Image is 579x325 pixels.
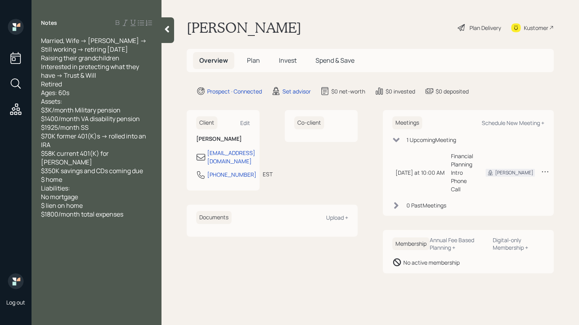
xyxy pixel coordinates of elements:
div: Financial Planning Intro Phone Call [451,152,473,193]
span: Retired [41,80,62,88]
span: Married, Wife -> [PERSON_NAME] -> Still working -> retiring [DATE] [41,36,148,54]
span: Liabilities: [41,184,70,192]
div: Digital-only Membership + [493,236,544,251]
div: [PERSON_NAME] [495,169,533,176]
div: Schedule New Meeting + [482,119,544,127]
div: Upload + [326,214,348,221]
h6: Membership [392,237,430,250]
span: Invest [279,56,297,65]
h6: Meetings [392,116,422,129]
div: Plan Delivery [470,24,501,32]
span: Overview [199,56,228,65]
div: Set advisor [282,87,311,95]
span: $ home [41,175,62,184]
div: $0 invested [386,87,415,95]
div: EST [263,170,273,178]
div: Edit [240,119,250,127]
span: Raising their grandchildren [41,54,119,62]
span: $ lien on home [41,201,83,210]
div: $0 net-worth [331,87,365,95]
h6: [PERSON_NAME] [196,136,250,142]
div: Prospect · Connected [207,87,262,95]
span: $1400/month VA disability pension [41,114,140,123]
h1: [PERSON_NAME] [187,19,301,36]
span: $70K former 401(K)s -> rolled into an IRA [41,132,147,149]
label: Notes [41,19,57,27]
h6: Co-client [294,116,324,129]
span: Assets: [41,97,62,106]
div: 0 Past Meeting s [406,201,446,209]
div: Annual Fee Based Planning + [430,236,486,251]
span: $1925/month SS [41,123,89,132]
span: Plan [247,56,260,65]
div: 1 Upcoming Meeting [406,136,456,144]
img: retirable_logo.png [8,273,24,289]
div: [PHONE_NUMBER] [207,170,256,179]
span: $3K/month Military pension [41,106,121,114]
span: $350K savings and CDs coming due [41,166,143,175]
div: Kustomer [524,24,548,32]
span: No mortgage [41,192,78,201]
div: [DATE] at 10:00 AM [395,168,445,177]
h6: Client [196,116,217,129]
div: $0 deposited [436,87,469,95]
span: $1800/month total expenses [41,210,123,219]
span: Spend & Save [315,56,354,65]
div: [EMAIL_ADDRESS][DOMAIN_NAME] [207,149,255,165]
h6: Documents [196,211,232,224]
span: $58K current 401(K) for [PERSON_NAME] [41,149,110,166]
span: Interested in protecting what they have -> Trust & Will [41,62,140,80]
div: No active membership [403,258,460,267]
span: Ages: 60s [41,88,69,97]
div: Log out [6,299,25,306]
